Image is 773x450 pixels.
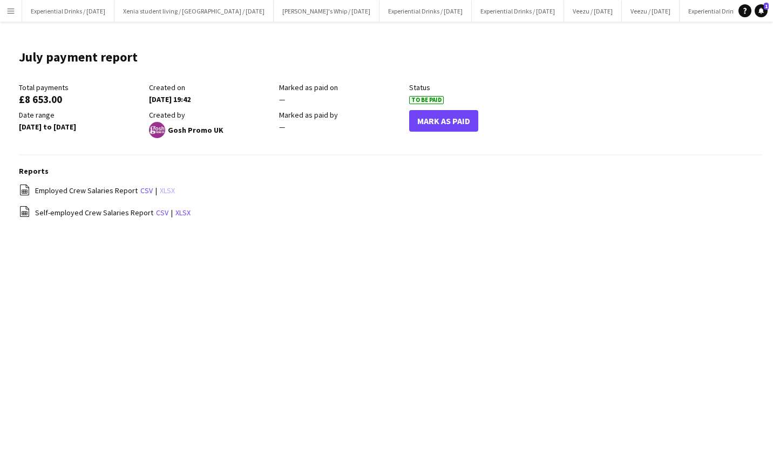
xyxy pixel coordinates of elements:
[160,186,175,195] a: xlsx
[19,166,762,176] h3: Reports
[379,1,472,22] button: Experiential Drinks / [DATE]
[409,110,478,132] button: Mark As Paid
[409,96,444,104] span: To Be Paid
[140,186,153,195] a: csv
[19,94,144,104] div: £8 653.00
[409,83,534,92] div: Status
[279,83,404,92] div: Marked as paid on
[22,1,114,22] button: Experiential Drinks / [DATE]
[279,94,285,104] span: —
[19,184,762,197] div: |
[472,1,564,22] button: Experiential Drinks / [DATE]
[622,1,680,22] button: Veezu / [DATE]
[764,3,769,10] span: 1
[156,208,168,217] a: csv
[19,110,144,120] div: Date range
[19,83,144,92] div: Total payments
[279,122,285,132] span: —
[755,4,768,17] a: 1
[680,1,772,22] button: Experiential Drinks / [DATE]
[19,206,762,219] div: |
[564,1,622,22] button: Veezu / [DATE]
[19,122,144,132] div: [DATE] to [DATE]
[274,1,379,22] button: [PERSON_NAME]'s Whip / [DATE]
[114,1,274,22] button: Xenia student living / [GEOGRAPHIC_DATA] / [DATE]
[279,110,404,120] div: Marked as paid by
[149,110,274,120] div: Created by
[35,208,153,217] span: Self-employed Crew Salaries Report
[149,83,274,92] div: Created on
[149,122,274,138] div: Gosh Promo UK
[149,94,274,104] div: [DATE] 19:42
[175,208,191,217] a: xlsx
[19,49,138,65] h1: July payment report
[35,186,138,195] span: Employed Crew Salaries Report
